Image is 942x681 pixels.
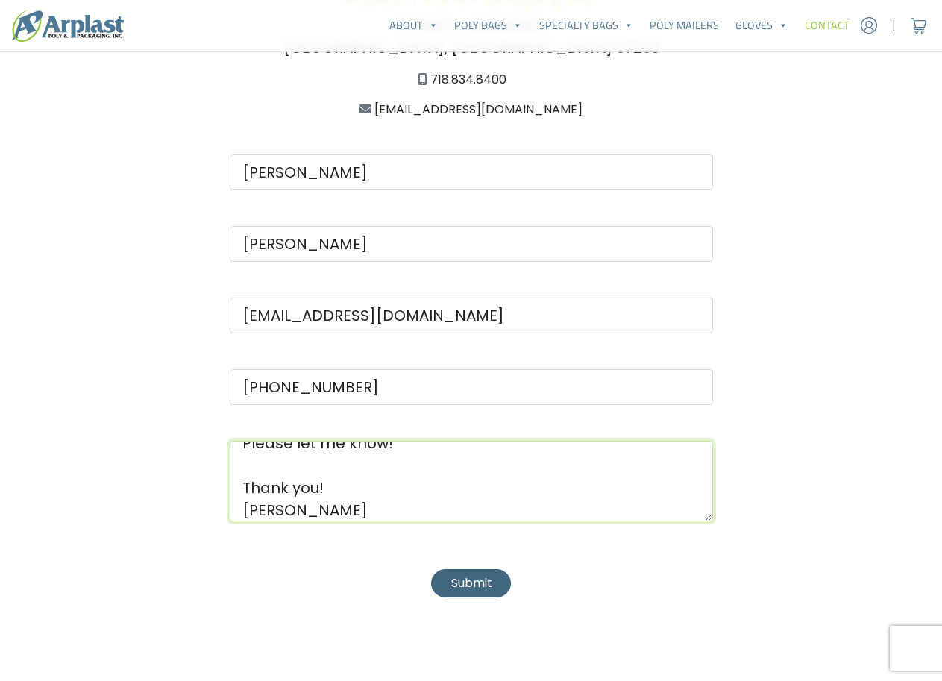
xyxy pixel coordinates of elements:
[892,16,896,34] span: |
[230,154,713,597] form: Contact form
[797,10,858,40] a: Contact
[431,569,510,597] button: Submit
[230,226,713,262] input: Last Name
[727,10,796,40] a: Gloves
[531,10,641,40] a: Specialty Bags
[230,369,713,405] input: Phone
[381,10,446,40] a: About
[230,298,713,333] input: Email
[12,10,124,42] img: logo
[430,71,506,88] a: 718.834.8400
[230,154,713,190] input: First Name
[374,101,583,118] a: [EMAIL_ADDRESS][DOMAIN_NAME]
[641,10,727,40] a: Poly Mailers
[446,10,530,40] a: Poly Bags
